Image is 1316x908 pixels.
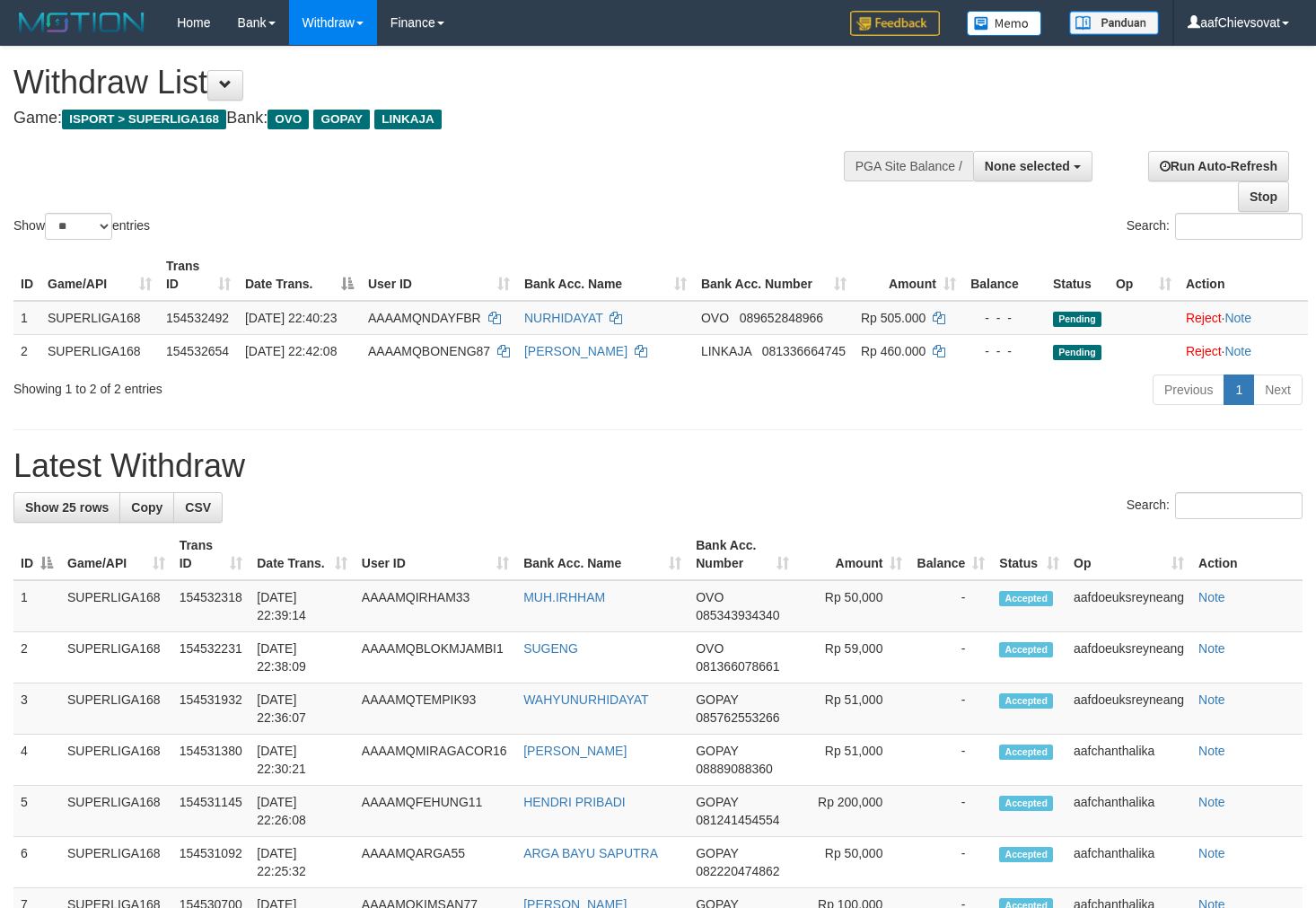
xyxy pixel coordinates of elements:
[844,151,973,181] div: PGA Site Balance /
[13,373,535,398] div: Showing 1 to 2 of 2 entries
[1127,213,1303,240] label: Search:
[355,580,516,632] td: AAAAMQIRHAM33
[1238,181,1289,212] a: Stop
[861,344,926,358] span: Rp 460.000
[696,710,779,725] span: Copy 085762553266 to clipboard
[696,846,738,860] span: GOPAY
[250,683,355,735] td: [DATE] 22:36:07
[60,632,172,683] td: SUPERLIGA168
[1198,744,1225,758] a: Note
[696,795,738,809] span: GOPAY
[523,590,605,604] a: MUH.IRHHAM
[13,683,60,735] td: 3
[131,500,162,515] span: Copy
[40,334,159,367] td: SUPERLIGA168
[696,608,779,622] span: Copy 085343934340 to clipboard
[523,846,658,860] a: ARGA BAYU SAPUTRA
[355,786,516,837] td: AAAAMQFEHUNG11
[696,762,773,776] span: Copy 08889088360 to clipboard
[172,580,250,632] td: 154532318
[523,692,648,707] a: WAHYUNURHIDAYAT
[173,492,223,523] a: CSV
[1224,311,1251,325] a: Note
[1198,641,1225,656] a: Note
[355,632,516,683] td: AAAAMQBLOKMJAMBI1
[796,735,909,786] td: Rp 51,000
[1066,529,1191,580] th: Op: activate to sort column ascending
[854,250,963,301] th: Amount: activate to sort column ascending
[368,311,481,325] span: AAAAMQNDAYFBR
[40,250,159,301] th: Game/API: activate to sort column ascending
[696,744,738,758] span: GOPAY
[524,344,627,358] a: [PERSON_NAME]
[13,632,60,683] td: 2
[1153,375,1224,405] a: Previous
[250,580,355,632] td: [DATE] 22:39:14
[1066,786,1191,837] td: aafchanthalika
[250,837,355,888] td: [DATE] 22:25:32
[13,213,150,240] label: Show entries
[1186,344,1222,358] a: Reject
[1175,213,1303,240] input: Search:
[60,786,172,837] td: SUPERLIGA168
[970,309,1039,327] div: - - -
[368,344,490,358] span: AAAAMQBONENG87
[13,9,150,36] img: MOTION_logo.png
[355,735,516,786] td: AAAAMQMIRAGACOR16
[696,692,738,707] span: GOPAY
[517,250,694,301] th: Bank Acc. Name: activate to sort column ascending
[740,311,823,325] span: Copy 089652848966 to clipboard
[13,492,120,523] a: Show 25 rows
[523,795,626,809] a: HENDRI PRIBADI
[13,786,60,837] td: 5
[694,250,854,301] th: Bank Acc. Number: activate to sort column ascending
[355,529,516,580] th: User ID: activate to sort column ascending
[268,110,309,129] span: OVO
[1066,735,1191,786] td: aafchanthalika
[796,786,909,837] td: Rp 200,000
[1127,492,1303,519] label: Search:
[374,110,442,129] span: LINKAJA
[696,864,779,878] span: Copy 082220474862 to clipboard
[909,529,992,580] th: Balance: activate to sort column ascending
[523,744,627,758] a: [PERSON_NAME]
[60,580,172,632] td: SUPERLIGA168
[13,529,60,580] th: ID: activate to sort column descending
[1046,250,1109,301] th: Status
[250,735,355,786] td: [DATE] 22:30:21
[1224,344,1251,358] a: Note
[992,529,1066,580] th: Status: activate to sort column ascending
[1179,250,1308,301] th: Action
[909,632,992,683] td: -
[524,311,603,325] a: NURHIDAYAT
[166,344,229,358] span: 154532654
[1198,846,1225,860] a: Note
[796,837,909,888] td: Rp 50,000
[696,659,779,674] span: Copy 081366078661 to clipboard
[172,632,250,683] td: 154532231
[999,796,1053,811] span: Accepted
[1109,250,1179,301] th: Op: activate to sort column ascending
[119,492,174,523] a: Copy
[796,683,909,735] td: Rp 51,000
[762,344,846,358] span: Copy 081336664745 to clipboard
[696,641,724,656] span: OVO
[973,151,1092,181] button: None selected
[1186,311,1222,325] a: Reject
[1198,590,1225,604] a: Note
[250,529,355,580] th: Date Trans.: activate to sort column ascending
[963,250,1046,301] th: Balance
[1253,375,1303,405] a: Next
[999,591,1053,606] span: Accepted
[172,786,250,837] td: 154531145
[172,683,250,735] td: 154531932
[60,837,172,888] td: SUPERLIGA168
[60,683,172,735] td: SUPERLIGA168
[1191,529,1303,580] th: Action
[13,334,40,367] td: 2
[861,311,926,325] span: Rp 505.000
[13,735,60,786] td: 4
[60,529,172,580] th: Game/API: activate to sort column ascending
[1224,375,1254,405] a: 1
[1053,345,1101,360] span: Pending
